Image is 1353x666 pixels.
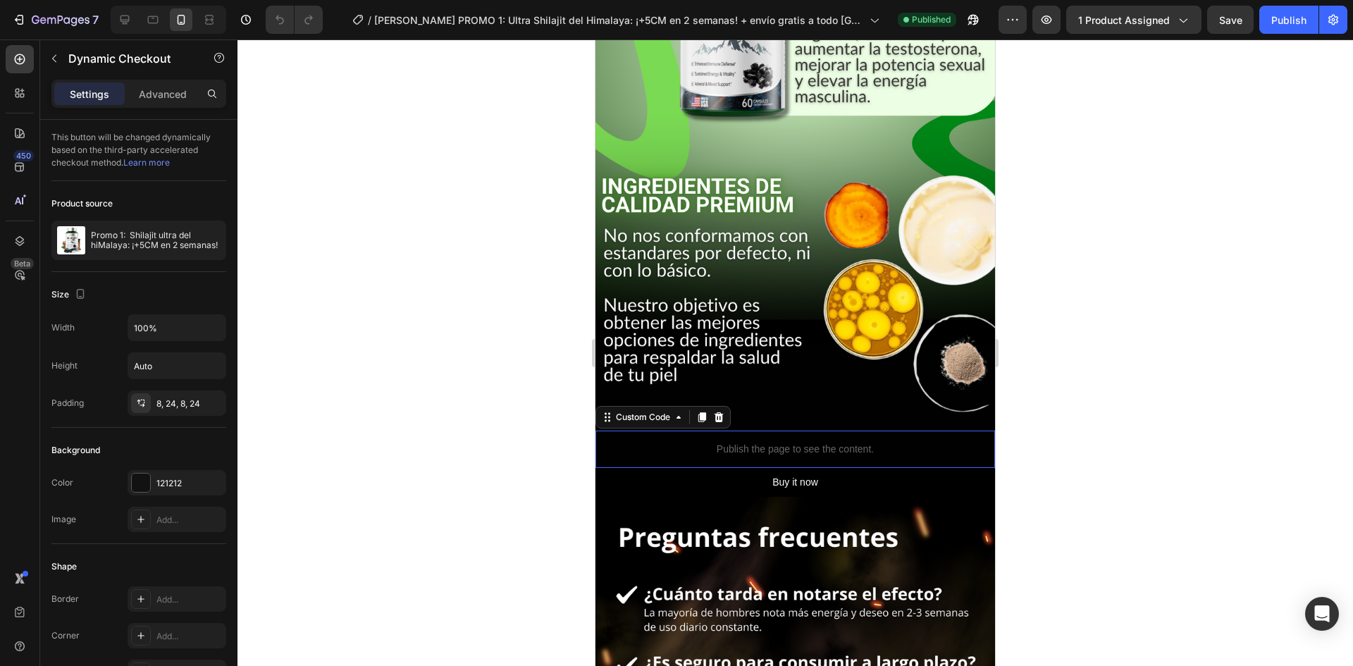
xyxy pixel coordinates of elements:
div: Add... [156,514,223,526]
button: 7 [6,6,105,34]
button: 1 product assigned [1066,6,1201,34]
div: Background [51,444,100,457]
span: / [368,13,371,27]
iframe: Design area [595,39,995,666]
div: Width [51,321,75,334]
input: Auto [128,315,225,340]
p: 7 [92,11,99,28]
p: Dynamic Checkout [68,50,188,67]
div: Color [51,476,73,489]
div: Height [51,359,78,372]
span: Published [912,13,951,26]
span: 1 product assigned [1078,13,1170,27]
span: [PERSON_NAME] PROMO 1: Ultra Shilajit del Himalaya: ¡+5CM en 2 semanas! + envío gratis a todo [GE... [374,13,864,27]
div: Publish [1271,13,1306,27]
p: Advanced [139,87,187,101]
div: Size [51,285,89,304]
div: Image [51,513,76,526]
input: Auto [128,353,225,378]
img: product feature img [57,226,85,254]
div: Beta [11,258,34,269]
button: Publish [1259,6,1318,34]
div: Shape [51,560,77,573]
div: Corner [51,629,80,642]
div: 121212 [156,477,223,490]
p: Promo 1: Shilajit ultra del hiMalaya: ¡+5CM en 2 semanas! [91,230,221,250]
span: Save [1219,14,1242,26]
a: Learn more [123,157,170,168]
div: 450 [13,150,34,161]
div: Add... [156,630,223,643]
button: Save [1207,6,1254,34]
div: Padding [51,397,84,409]
div: Product source [51,197,113,210]
div: This button will be changed dynamically based on the third-party accelerated checkout method. [51,120,226,181]
div: Add... [156,593,223,606]
div: Undo/Redo [266,6,323,34]
p: Settings [70,87,109,101]
div: Open Intercom Messenger [1305,597,1339,631]
div: Border [51,593,79,605]
div: 8, 24, 8, 24 [156,397,223,410]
